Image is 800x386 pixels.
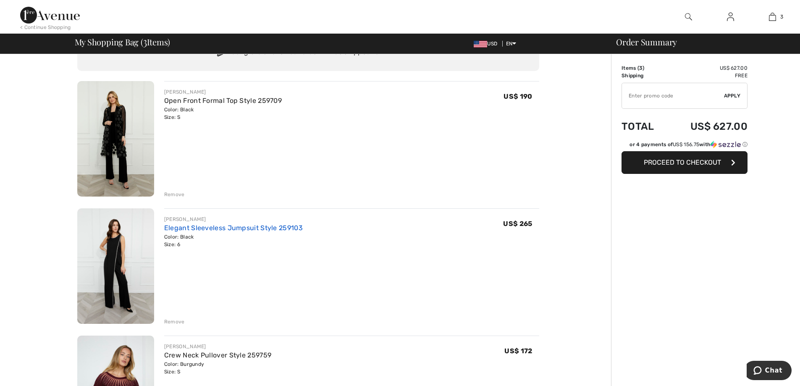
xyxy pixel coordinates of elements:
[20,24,71,31] div: < Continue Shopping
[747,361,792,382] iframe: Opens a widget where you can chat to one of our agents
[164,191,185,198] div: Remove
[474,41,487,47] img: US Dollar
[606,38,795,46] div: Order Summary
[644,158,721,166] span: Proceed to Checkout
[622,141,748,151] div: or 4 payments ofUS$ 156.75withSezzle Click to learn more about Sezzle
[622,112,667,141] td: Total
[77,81,154,197] img: Open Front Formal Top Style 259709
[727,12,734,22] img: My Info
[673,142,699,147] span: US$ 156.75
[77,208,154,324] img: Elegant Sleeveless Jumpsuit Style 259103
[164,343,271,350] div: [PERSON_NAME]
[164,88,282,96] div: [PERSON_NAME]
[769,12,776,22] img: My Bag
[639,65,643,71] span: 3
[164,318,185,326] div: Remove
[164,97,282,105] a: Open Front Formal Top Style 259709
[164,215,303,223] div: [PERSON_NAME]
[504,347,532,355] span: US$ 172
[622,72,667,79] td: Shipping
[780,13,783,21] span: 3
[504,92,532,100] span: US$ 190
[20,7,80,24] img: 1ère Avenue
[164,360,271,375] div: Color: Burgundy Size: S
[164,351,271,359] a: Crew Neck Pullover Style 259759
[720,12,741,22] a: Sign In
[506,41,517,47] span: EN
[752,12,793,22] a: 3
[143,36,147,47] span: 3
[164,233,303,248] div: Color: Black Size: 6
[503,220,532,228] span: US$ 265
[75,38,170,46] span: My Shopping Bag ( Items)
[711,141,741,148] img: Sezzle
[164,224,303,232] a: Elegant Sleeveless Jumpsuit Style 259103
[622,83,724,108] input: Promo code
[622,64,667,72] td: Items ( )
[164,106,282,121] div: Color: Black Size: S
[685,12,692,22] img: search the website
[474,41,501,47] span: USD
[630,141,748,148] div: or 4 payments of with
[667,72,748,79] td: Free
[667,112,748,141] td: US$ 627.00
[724,92,741,100] span: Apply
[667,64,748,72] td: US$ 627.00
[622,151,748,174] button: Proceed to Checkout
